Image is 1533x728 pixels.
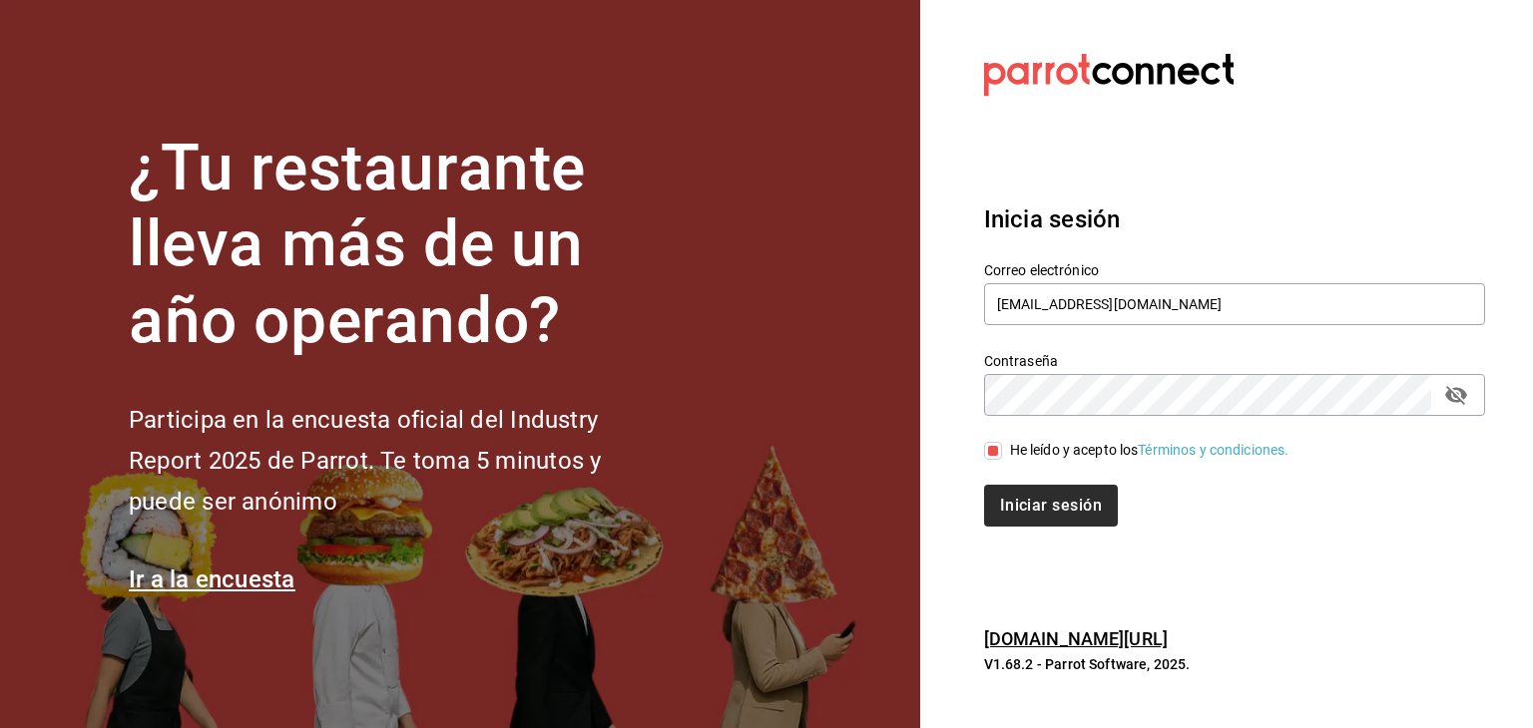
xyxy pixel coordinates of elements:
input: Ingresa tu correo electrónico [984,283,1485,325]
div: He leído y acepto los [1010,440,1289,461]
h2: Participa en la encuesta oficial del Industry Report 2025 de Parrot. Te toma 5 minutos y puede se... [129,400,668,522]
h3: Inicia sesión [984,201,1485,237]
label: Contraseña [984,353,1485,367]
button: passwordField [1439,378,1473,412]
h1: ¿Tu restaurante lleva más de un año operando? [129,131,668,360]
a: Términos y condiciones. [1138,442,1288,458]
a: [DOMAIN_NAME][URL] [984,628,1168,649]
button: Iniciar sesión [984,485,1118,527]
p: V1.68.2 - Parrot Software, 2025. [984,654,1485,674]
a: Ir a la encuesta [129,565,295,593]
label: Correo electrónico [984,262,1485,276]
